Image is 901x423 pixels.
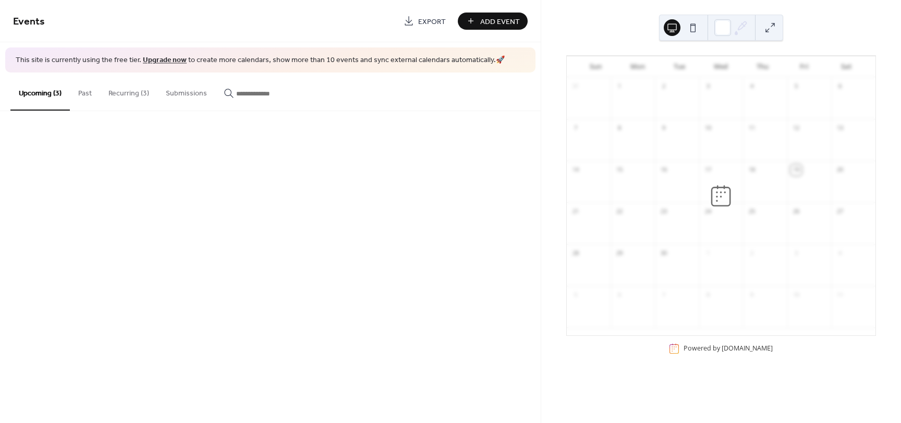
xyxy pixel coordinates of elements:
span: Add Event [480,16,520,27]
div: 9 [746,289,758,301]
div: 2 [658,81,669,92]
div: 11 [834,289,846,301]
div: Wed [700,56,742,77]
div: 29 [614,248,625,259]
div: 27 [834,206,846,217]
div: 5 [790,81,802,92]
div: Sun [575,56,617,77]
div: 6 [614,289,625,301]
div: 1 [702,248,714,259]
div: 4 [834,248,846,259]
div: 11 [746,123,758,134]
div: 3 [702,81,714,92]
div: 9 [658,123,669,134]
div: 13 [834,123,846,134]
button: Submissions [157,72,215,110]
div: 19 [790,164,802,176]
div: 3 [790,248,802,259]
div: 4 [746,81,758,92]
div: 24 [702,206,714,217]
span: Export [418,16,446,27]
div: Thu [742,56,784,77]
div: Mon [617,56,659,77]
div: 7 [570,123,581,134]
div: 12 [790,123,802,134]
div: Sat [825,56,867,77]
div: 16 [658,164,669,176]
div: Powered by [684,344,773,353]
a: Export [396,13,454,30]
a: Upgrade now [143,53,187,67]
div: 14 [570,164,581,176]
div: Fri [784,56,825,77]
div: 31 [570,81,581,92]
div: 26 [790,206,802,217]
div: 22 [614,206,625,217]
div: 17 [702,164,714,176]
div: 21 [570,206,581,217]
div: Tue [659,56,700,77]
div: 23 [658,206,669,217]
div: 8 [614,123,625,134]
button: Past [70,72,100,110]
div: 8 [702,289,714,301]
div: 10 [790,289,802,301]
button: Recurring (3) [100,72,157,110]
span: This site is currently using the free tier. to create more calendars, show more than 10 events an... [16,55,505,66]
button: Upcoming (3) [10,72,70,111]
button: Add Event [458,13,528,30]
div: 15 [614,164,625,176]
div: 25 [746,206,758,217]
div: 5 [570,289,581,301]
div: 1 [614,81,625,92]
span: Events [13,11,45,32]
div: 6 [834,81,846,92]
a: [DOMAIN_NAME] [722,344,773,353]
div: 2 [746,248,758,259]
div: 30 [658,248,669,259]
div: 20 [834,164,846,176]
div: 10 [702,123,714,134]
div: 18 [746,164,758,176]
div: 28 [570,248,581,259]
div: 7 [658,289,669,301]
